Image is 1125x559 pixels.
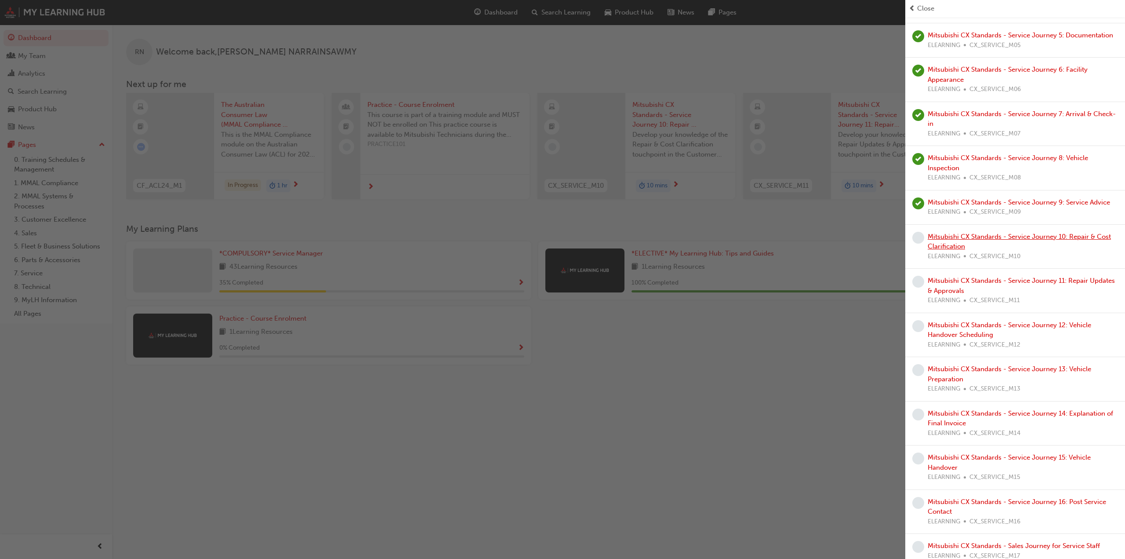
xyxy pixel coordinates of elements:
span: ELEARNING [928,296,960,306]
span: learningRecordVerb_NONE-icon [912,497,924,509]
span: CX_SERVICE_M15 [969,472,1020,482]
span: CX_SERVICE_M08 [969,173,1021,183]
span: ELEARNING [928,84,960,95]
span: learningRecordVerb_NONE-icon [912,364,924,376]
a: Mitsubishi CX Standards - Service Journey 14: Explanation of Final Invoice [928,409,1113,427]
span: CX_SERVICE_M05 [969,40,1021,51]
span: ELEARNING [928,472,960,482]
span: Close [917,4,934,14]
span: CX_SERVICE_M10 [969,252,1020,262]
span: ELEARNING [928,340,960,350]
a: Mitsubishi CX Standards - Service Journey 11: Repair Updates & Approvals [928,277,1115,295]
span: learningRecordVerb_NONE-icon [912,320,924,332]
span: ELEARNING [928,173,960,183]
span: learningRecordVerb_NONE-icon [912,541,924,553]
a: Mitsubishi CX Standards - Service Journey 5: Documentation [928,31,1113,39]
span: CX_SERVICE_M16 [969,517,1020,527]
span: CX_SERVICE_M12 [969,340,1020,350]
a: Mitsubishi CX Standards - Service Journey 16: Post Service Contact [928,498,1106,516]
a: Mitsubishi CX Standards - Service Journey 9: Service Advice [928,198,1110,206]
a: Mitsubishi CX Standards - Service Journey 13: Vehicle Preparation [928,365,1091,383]
span: CX_SERVICE_M06 [969,84,1021,95]
span: CX_SERVICE_M09 [969,207,1021,217]
span: learningRecordVerb_PASS-icon [912,65,924,77]
span: ELEARNING [928,517,960,527]
a: Mitsubishi CX Standards - Service Journey 8: Vehicle Inspection [928,154,1088,172]
span: learningRecordVerb_PASS-icon [912,30,924,42]
span: learningRecordVerb_PASS-icon [912,109,924,121]
span: ELEARNING [928,384,960,394]
span: learningRecordVerb_NONE-icon [912,453,924,464]
span: CX_SERVICE_M13 [969,384,1020,394]
a: Mitsubishi CX Standards - Service Journey 10: Repair & Cost Clarification [928,233,1111,251]
span: ELEARNING [928,40,960,51]
span: learningRecordVerb_PASS-icon [912,197,924,209]
span: CX_SERVICE_M07 [969,129,1020,139]
a: Mitsubishi CX Standards - Service Journey 6: Facility Appearance [928,66,1088,84]
button: prev-iconClose [909,4,1121,14]
span: CX_SERVICE_M11 [969,296,1020,306]
a: Mitsubishi CX Standards - Service Journey 7: Arrival & Check-in [928,110,1116,128]
span: prev-icon [909,4,915,14]
span: learningRecordVerb_PASS-icon [912,153,924,165]
span: ELEARNING [928,207,960,217]
a: Mitsubishi CX Standards - Service Journey 12: Vehicle Handover Scheduling [928,321,1091,339]
span: learningRecordVerb_NONE-icon [912,409,924,420]
span: ELEARNING [928,428,960,438]
span: learningRecordVerb_NONE-icon [912,232,924,244]
span: ELEARNING [928,129,960,139]
span: CX_SERVICE_M14 [969,428,1020,438]
span: learningRecordVerb_NONE-icon [912,276,924,288]
span: ELEARNING [928,252,960,262]
a: Mitsubishi CX Standards - Sales Journey for Service Staff [928,542,1100,550]
a: Mitsubishi CX Standards - Service Journey 15: Vehicle Handover [928,453,1091,471]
